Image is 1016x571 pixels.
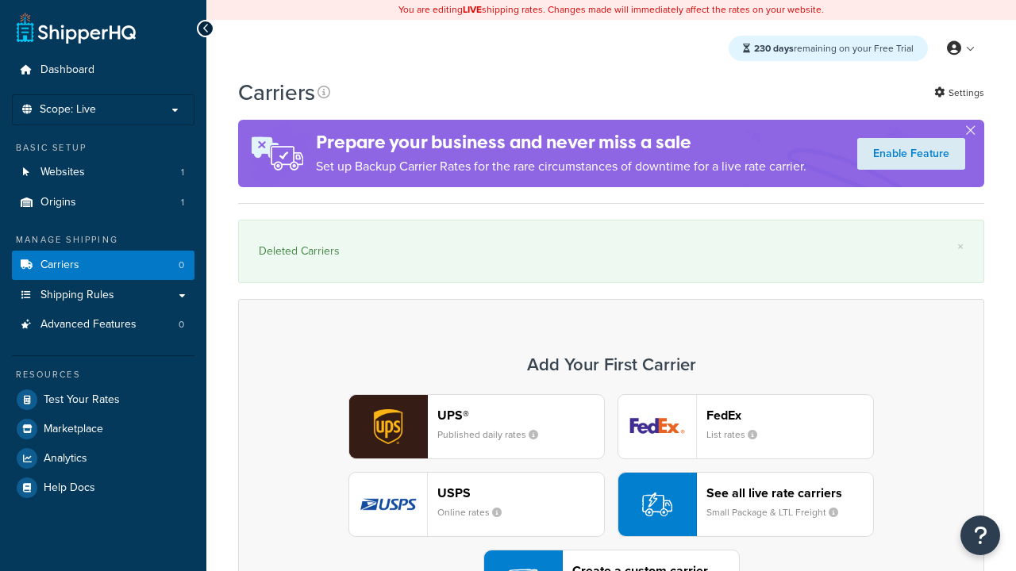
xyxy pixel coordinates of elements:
[12,473,194,502] a: Help Docs
[181,166,184,179] span: 1
[44,393,120,407] span: Test Your Rates
[44,452,87,466] span: Analytics
[960,515,1000,555] button: Open Resource Center
[12,385,194,414] a: Test Your Rates
[618,395,696,458] img: fedEx logo
[12,188,194,217] li: Origins
[255,355,968,374] h3: Add Your First Carrier
[642,489,672,519] img: icon-carrier-liverate-becf4550.svg
[12,188,194,217] a: Origins 1
[17,12,136,44] a: ShipperHQ Home
[348,472,605,537] button: usps logoUSPSOnline rates
[437,427,551,442] small: Published daily rates
[12,310,194,339] a: Advanced Features 0
[706,427,770,442] small: List rates
[934,82,984,104] a: Settings
[857,138,965,170] a: Enable Feature
[12,281,194,310] a: Shipping Rules
[44,423,103,436] span: Marketplace
[12,415,194,443] a: Marketplace
[179,259,184,272] span: 0
[238,120,316,187] img: ad-rules-rateshop-fe6ec290ccb7230408bd80ed9643f0289d75e0ffd9eb532fc0e269fcd187b520.png
[618,394,874,459] button: fedEx logoFedExList rates
[437,485,604,500] header: USPS
[40,289,114,302] span: Shipping Rules
[12,158,194,187] a: Websites 1
[437,408,604,423] header: UPS®
[349,395,427,458] img: ups logo
[181,196,184,209] span: 1
[348,394,605,459] button: ups logoUPS®Published daily rates
[463,2,482,17] b: LIVE
[12,444,194,473] a: Analytics
[40,63,94,77] span: Dashboard
[706,408,873,423] header: FedEx
[12,368,194,381] div: Resources
[316,155,806,178] p: Set up Backup Carrier Rates for the rare circumstances of downtime for a live rate carrier.
[12,251,194,280] li: Carriers
[437,505,514,519] small: Online rates
[12,158,194,187] li: Websites
[238,77,315,108] h1: Carriers
[706,485,873,500] header: See all live rate carriers
[40,103,96,117] span: Scope: Live
[40,318,137,331] span: Advanced Features
[618,472,874,537] button: See all live rate carriersSmall Package & LTL Freight
[40,166,85,179] span: Websites
[259,240,964,263] div: Deleted Carriers
[40,259,79,272] span: Carriers
[12,56,194,85] a: Dashboard
[44,481,95,495] span: Help Docs
[706,505,851,519] small: Small Package & LTL Freight
[349,473,427,536] img: usps logo
[957,240,964,253] a: ×
[12,310,194,339] li: Advanced Features
[12,251,194,280] a: Carriers 0
[12,141,194,155] div: Basic Setup
[316,129,806,155] h4: Prepare your business and never miss a sale
[12,233,194,247] div: Manage Shipping
[754,41,794,56] strong: 230 days
[729,36,928,61] div: remaining on your Free Trial
[40,196,76,209] span: Origins
[179,318,184,331] span: 0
